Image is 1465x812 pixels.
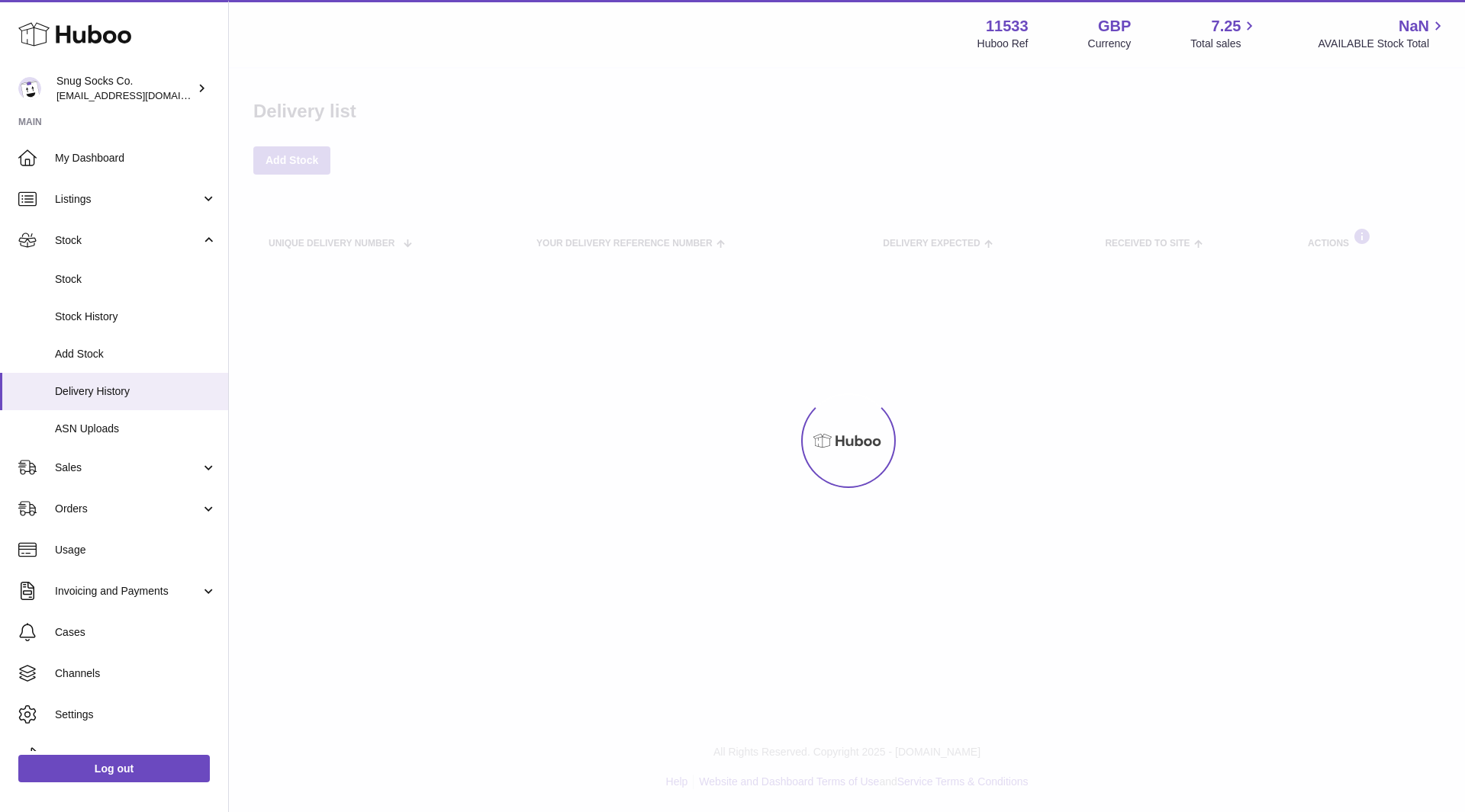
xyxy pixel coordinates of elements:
[55,749,217,763] span: Returns
[55,151,217,165] span: My Dashboard
[55,461,201,475] span: Sales
[55,272,217,287] span: Stock
[55,502,201,516] span: Orders
[55,625,217,640] span: Cases
[1318,37,1447,51] span: AVAILABLE Stock Total
[55,347,217,361] span: Add Stock
[55,666,217,681] span: Channels
[986,16,1029,37] strong: 11533
[55,192,201,207] span: Listings
[55,543,217,557] span: Usage
[55,708,217,722] span: Settings
[55,584,201,599] span: Invoicing and Payments
[56,89,224,101] span: [EMAIL_ADDRESS][DOMAIN_NAME]
[18,755,210,782] a: Log out
[1212,16,1241,37] span: 7.25
[55,384,217,399] span: Delivery History
[1399,16,1429,37] span: NaN
[1190,37,1258,51] span: Total sales
[1098,16,1131,37] strong: GBP
[1088,37,1132,51] div: Currency
[18,77,41,100] img: info@snugsocks.co.uk
[1318,16,1447,51] a: NaN AVAILABLE Stock Total
[55,233,201,248] span: Stock
[56,74,194,103] div: Snug Socks Co.
[977,37,1029,51] div: Huboo Ref
[55,310,217,324] span: Stock History
[55,422,217,436] span: ASN Uploads
[1190,16,1258,51] a: 7.25 Total sales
